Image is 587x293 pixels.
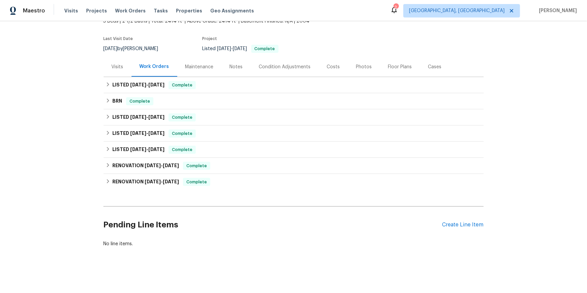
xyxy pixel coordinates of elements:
[145,179,179,184] span: -
[112,146,164,154] h6: LISTED
[203,37,217,41] span: Project
[112,81,164,89] h6: LISTED
[154,8,168,13] span: Tasks
[104,174,484,190] div: RENOVATION [DATE]-[DATE]Complete
[112,130,164,138] h6: LISTED
[442,222,484,228] div: Create Line Item
[148,115,164,119] span: [DATE]
[130,131,164,136] span: -
[394,4,398,11] div: 2
[130,115,146,119] span: [DATE]
[217,46,231,51] span: [DATE]
[388,64,412,70] div: Floor Plans
[104,18,347,25] span: 3 Beds | 2 1/2 Baths | Total: 2414 ft² | Above Grade: 2414 ft² | Basement Finished: N/A | 2004
[104,93,484,109] div: BRN Complete
[203,46,279,51] span: Listed
[112,162,179,170] h6: RENOVATION
[112,97,122,105] h6: BRN
[169,146,195,153] span: Complete
[104,77,484,93] div: LISTED [DATE]-[DATE]Complete
[230,64,243,70] div: Notes
[327,64,340,70] div: Costs
[104,158,484,174] div: RENOVATION [DATE]-[DATE]Complete
[23,7,45,14] span: Maestro
[148,131,164,136] span: [DATE]
[104,45,167,53] div: by [PERSON_NAME]
[184,162,210,169] span: Complete
[233,46,247,51] span: [DATE]
[130,147,146,152] span: [DATE]
[130,82,146,87] span: [DATE]
[169,130,195,137] span: Complete
[259,64,311,70] div: Condition Adjustments
[148,82,164,87] span: [DATE]
[112,178,179,186] h6: RENOVATION
[536,7,577,14] span: [PERSON_NAME]
[112,113,164,121] h6: LISTED
[148,147,164,152] span: [DATE]
[163,163,179,168] span: [DATE]
[130,115,164,119] span: -
[104,109,484,125] div: LISTED [DATE]-[DATE]Complete
[210,7,254,14] span: Geo Assignments
[127,98,153,105] span: Complete
[86,7,107,14] span: Projects
[104,241,484,247] div: No line items.
[176,7,202,14] span: Properties
[145,163,179,168] span: -
[130,147,164,152] span: -
[217,46,247,51] span: -
[428,64,442,70] div: Cases
[169,114,195,121] span: Complete
[184,179,210,185] span: Complete
[130,82,164,87] span: -
[169,82,195,88] span: Complete
[356,64,372,70] div: Photos
[185,64,214,70] div: Maintenance
[145,179,161,184] span: [DATE]
[104,209,442,241] h2: Pending Line Items
[115,7,146,14] span: Work Orders
[409,7,505,14] span: [GEOGRAPHIC_DATA], [GEOGRAPHIC_DATA]
[163,179,179,184] span: [DATE]
[130,131,146,136] span: [DATE]
[104,37,133,41] span: Last Visit Date
[104,142,484,158] div: LISTED [DATE]-[DATE]Complete
[252,47,278,51] span: Complete
[104,46,118,51] span: [DATE]
[112,64,123,70] div: Visits
[104,125,484,142] div: LISTED [DATE]-[DATE]Complete
[140,63,169,70] div: Work Orders
[145,163,161,168] span: [DATE]
[64,7,78,14] span: Visits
